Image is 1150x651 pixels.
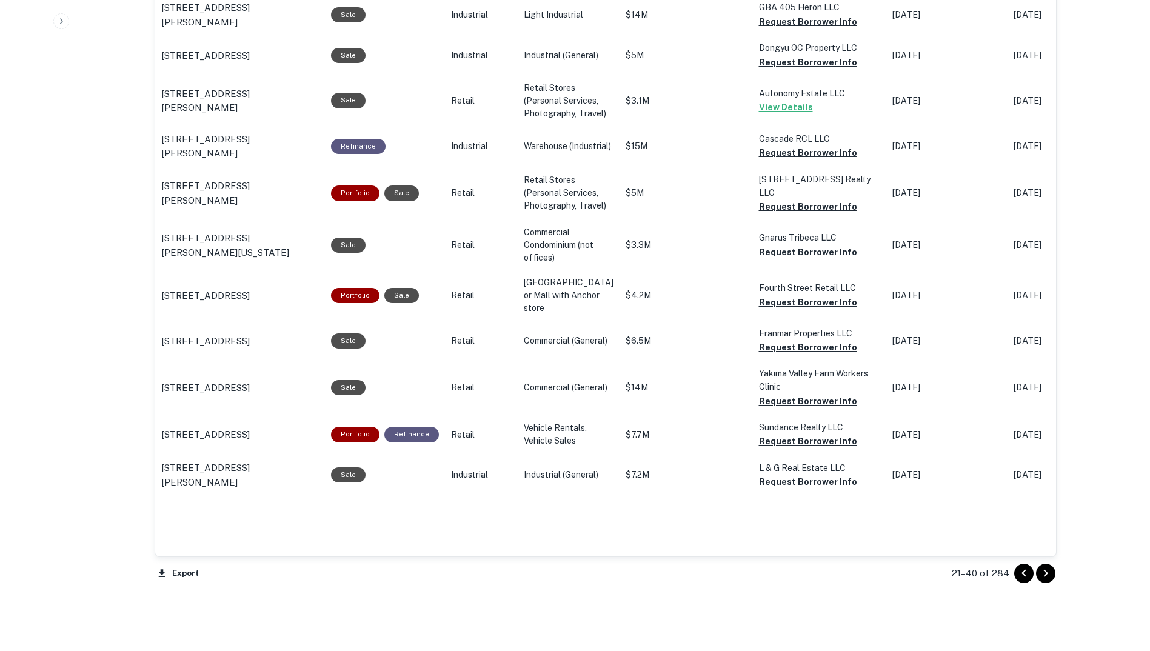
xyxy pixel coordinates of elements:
[892,469,1001,481] p: [DATE]
[626,381,747,394] p: $14M
[892,187,1001,199] p: [DATE]
[892,239,1001,252] p: [DATE]
[161,334,250,349] p: [STREET_ADDRESS]
[1036,564,1055,583] button: Go to next page
[331,7,366,22] div: Sale
[759,145,857,160] button: Request Borrower Info
[759,461,880,475] p: L & G Real Estate LLC
[161,334,319,349] a: [STREET_ADDRESS]
[759,281,880,295] p: Fourth Street Retail LLC
[759,41,880,55] p: Dongyu OC Property LLC
[331,288,379,303] div: This is a portfolio loan with 2 properties
[524,82,613,120] p: Retail Stores (Personal Services, Photography, Travel)
[524,276,613,315] p: [GEOGRAPHIC_DATA] or Mall with Anchor store
[759,327,880,340] p: Franmar Properties LLC
[524,174,613,212] p: Retail Stores (Personal Services, Photography, Travel)
[161,1,319,29] a: [STREET_ADDRESS][PERSON_NAME]
[384,427,439,442] div: This loan purpose was for refinancing
[759,394,857,409] button: Request Borrower Info
[524,469,613,481] p: Industrial (General)
[161,87,319,115] a: [STREET_ADDRESS][PERSON_NAME]
[759,475,857,489] button: Request Borrower Info
[1014,564,1034,583] button: Go to previous page
[1014,429,1123,441] p: [DATE]
[892,140,1001,153] p: [DATE]
[1014,8,1123,21] p: [DATE]
[1014,187,1123,199] p: [DATE]
[331,333,366,349] div: Sale
[451,239,512,252] p: Retail
[524,8,613,21] p: Light Industrial
[384,288,419,303] div: Sale
[759,295,857,310] button: Request Borrower Info
[524,140,613,153] p: Warehouse (Industrial)
[626,95,747,107] p: $3.1M
[626,239,747,252] p: $3.3M
[451,469,512,481] p: Industrial
[331,139,386,154] div: This loan purpose was for refinancing
[161,427,250,442] p: [STREET_ADDRESS]
[759,340,857,355] button: Request Borrower Info
[161,132,319,161] a: [STREET_ADDRESS][PERSON_NAME]
[892,95,1001,107] p: [DATE]
[759,132,880,145] p: Cascade RCL LLC
[451,335,512,347] p: Retail
[1014,95,1123,107] p: [DATE]
[161,231,319,259] a: [STREET_ADDRESS][PERSON_NAME][US_STATE]
[759,87,880,100] p: Autonomy Estate LLC
[451,8,512,21] p: Industrial
[331,427,379,442] div: This is a portfolio loan with 2 properties
[759,55,857,70] button: Request Borrower Info
[331,467,366,482] div: Sale
[1014,289,1123,302] p: [DATE]
[451,140,512,153] p: Industrial
[952,566,1009,581] p: 21–40 of 284
[759,245,857,259] button: Request Borrower Info
[161,381,319,395] a: [STREET_ADDRESS]
[451,95,512,107] p: Retail
[524,49,613,62] p: Industrial (General)
[626,49,747,62] p: $5M
[1014,469,1123,481] p: [DATE]
[451,381,512,394] p: Retail
[1089,554,1150,612] iframe: Chat Widget
[759,434,857,449] button: Request Borrower Info
[161,179,319,207] a: [STREET_ADDRESS][PERSON_NAME]
[892,381,1001,394] p: [DATE]
[331,185,379,201] div: This is a portfolio loan with 5 properties
[759,421,880,434] p: Sundance Realty LLC
[892,49,1001,62] p: [DATE]
[626,140,747,153] p: $15M
[1014,239,1123,252] p: [DATE]
[161,427,319,442] a: [STREET_ADDRESS]
[384,185,419,201] div: Sale
[161,289,250,303] p: [STREET_ADDRESS]
[331,93,366,108] div: Sale
[759,15,857,29] button: Request Borrower Info
[161,48,250,63] p: [STREET_ADDRESS]
[1014,49,1123,62] p: [DATE]
[626,8,747,21] p: $14M
[524,381,613,394] p: Commercial (General)
[892,289,1001,302] p: [DATE]
[524,226,613,264] p: Commercial Condominium (not offices)
[759,367,880,393] p: Yakima Valley Farm Workers Clinic
[626,187,747,199] p: $5M
[1014,335,1123,347] p: [DATE]
[331,380,366,395] div: Sale
[155,564,202,583] button: Export
[892,429,1001,441] p: [DATE]
[626,335,747,347] p: $6.5M
[161,461,319,489] a: [STREET_ADDRESS][PERSON_NAME]
[759,100,813,115] button: View Details
[331,48,366,63] div: Sale
[524,335,613,347] p: Commercial (General)
[1014,140,1123,153] p: [DATE]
